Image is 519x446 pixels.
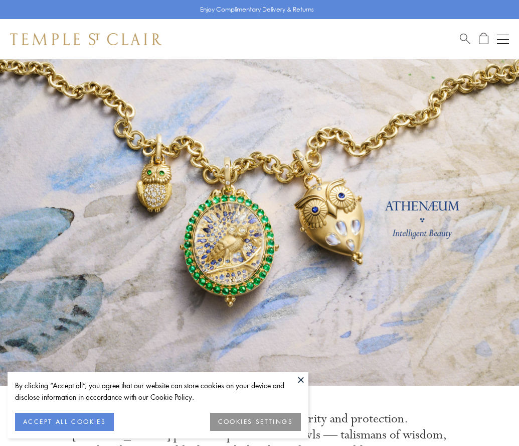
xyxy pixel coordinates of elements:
[10,33,161,45] img: Temple St. Clair
[479,33,488,45] a: Open Shopping Bag
[210,413,301,431] button: COOKIES SETTINGS
[15,380,301,403] div: By clicking “Accept all”, you agree that our website can store cookies on your device and disclos...
[200,5,314,15] p: Enjoy Complimentary Delivery & Returns
[15,413,114,431] button: ACCEPT ALL COOKIES
[460,33,470,45] a: Search
[497,33,509,45] button: Open navigation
